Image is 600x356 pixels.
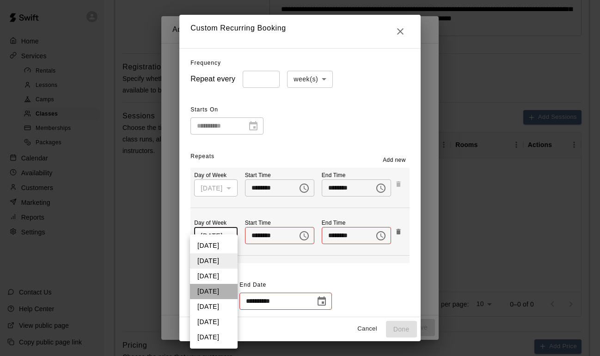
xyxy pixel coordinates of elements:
[190,253,238,269] li: [DATE]
[190,269,238,284] li: [DATE]
[190,314,238,330] li: [DATE]
[190,238,238,253] li: [DATE]
[190,284,238,299] li: [DATE]
[190,299,238,314] li: [DATE]
[190,330,238,345] li: [DATE]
